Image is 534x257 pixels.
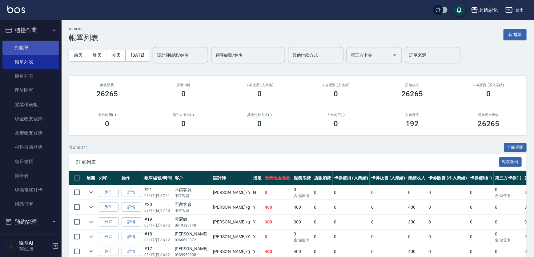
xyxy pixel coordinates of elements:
[181,119,186,128] h3: 0
[76,83,138,87] h3: 服務消費
[19,246,50,252] p: 高階主管
[86,217,96,227] button: expand row
[144,237,172,243] p: 08/17 (日) 16:12
[312,171,333,185] th: 店販消費
[69,27,98,31] h2: ORDERS
[494,215,523,229] td: 0
[86,247,96,256] button: expand row
[292,215,312,229] td: 300
[427,171,468,185] th: 卡券販賣 (不入業績)
[122,188,141,197] a: 詳情
[468,171,494,185] th: 卡券使用(-)
[2,69,59,83] a: 掛單列表
[181,90,186,98] h3: 0
[88,50,107,61] button: 昨天
[333,171,370,185] th: 卡券使用 (入業績)
[251,200,263,215] td: Y
[292,230,312,244] td: 0
[5,240,17,252] img: Person
[468,200,494,215] td: 0
[370,215,407,229] td: 0
[144,208,172,213] p: 08/17 (日) 17:40
[96,90,118,98] h3: 26265
[153,83,214,87] h2: 店販消費
[263,230,292,244] td: 0
[294,193,311,199] p: 含 儲值卡
[504,29,527,40] button: 新開單
[2,22,59,38] button: 櫃檯作業
[312,230,333,244] td: 0
[2,126,59,140] a: 高階收支登錄
[263,215,292,229] td: 300
[494,185,523,200] td: 0
[2,41,59,55] a: 打帳單
[2,169,59,183] a: 排班表
[499,157,522,167] button: 報表匯出
[504,31,527,37] a: 新開單
[251,230,263,244] td: Y
[86,232,96,241] button: expand row
[333,200,370,215] td: 0
[292,171,312,185] th: 服務消費
[99,188,118,197] button: 列印
[390,50,400,60] button: Open
[334,90,338,98] h3: 0
[453,4,465,16] button: save
[173,171,212,185] th: 客戶
[126,50,149,61] button: [DATE]
[370,185,407,200] td: 0
[2,214,59,230] button: 預約管理
[2,232,59,246] a: 預約管理
[401,90,423,98] h3: 26265
[468,4,500,16] button: 上越彰化
[370,200,407,215] td: 0
[333,230,370,244] td: 0
[305,113,367,117] h2: 入金使用(-)
[427,215,468,229] td: 0
[2,98,59,112] a: 營業儀表板
[407,230,427,244] td: 0
[427,185,468,200] td: 0
[105,119,109,128] h3: 0
[251,171,263,185] th: 指定
[175,216,210,223] div: 黃冠綸
[143,230,173,244] td: #18
[381,113,443,117] h2: 入金儲值
[294,237,311,243] p: 含 儲值卡
[407,200,427,215] td: 400
[427,200,468,215] td: 0
[143,215,173,229] td: #19
[143,185,173,200] td: #21
[251,185,263,200] td: N
[486,90,491,98] h3: 0
[334,119,338,128] h3: 0
[312,200,333,215] td: 0
[122,217,141,227] a: 詳情
[175,208,210,213] p: 不留客資
[175,201,210,208] div: 不留客資
[494,171,523,185] th: 第三方卡券(-)
[69,50,88,61] button: 前天
[99,232,118,242] button: 列印
[468,230,494,244] td: 0
[478,6,498,14] div: 上越彰化
[120,171,143,185] th: 操作
[2,83,59,97] a: 座位開單
[144,223,172,228] p: 08/17 (日) 16:12
[69,145,88,150] p: 共 21 筆, 1 / 1
[258,90,262,98] h3: 0
[370,171,407,185] th: 卡券販賣 (入業績)
[86,188,96,197] button: expand row
[468,215,494,229] td: 0
[122,232,141,242] a: 詳情
[2,183,59,197] a: 現場電腦打卡
[19,240,50,246] h5: 鏹哥AI
[251,215,263,229] td: Y
[175,237,210,243] p: 0966673372
[69,34,98,42] h3: 帳單列表
[305,83,367,87] h2: 卡券販賣 (入業績)
[211,215,251,229] td: [PERSON_NAME] /g
[99,247,118,256] button: 列印
[494,230,523,244] td: 0
[381,83,443,87] h2: 業績收入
